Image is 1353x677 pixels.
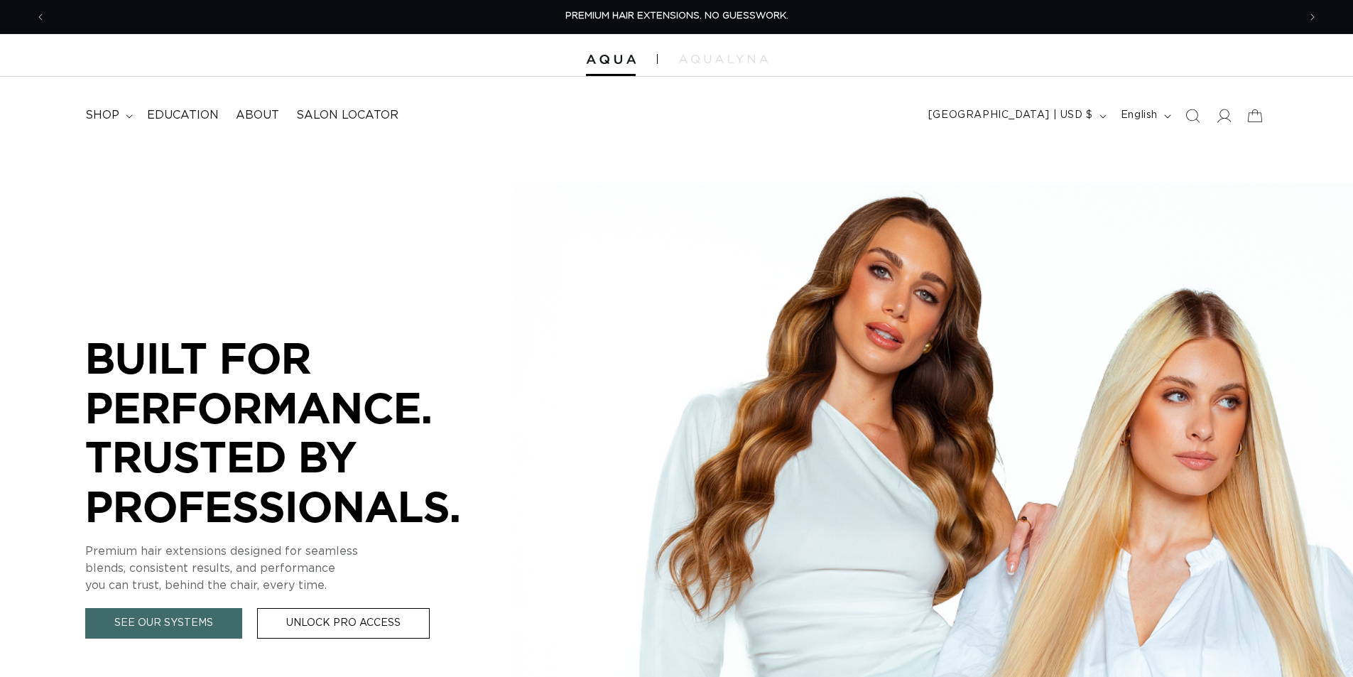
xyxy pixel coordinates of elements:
[1121,108,1158,123] span: English
[679,55,768,63] img: aqualyna.com
[1177,100,1208,131] summary: Search
[25,4,56,31] button: Previous announcement
[565,11,788,21] span: PREMIUM HAIR EXTENSIONS. NO GUESSWORK.
[928,108,1093,123] span: [GEOGRAPHIC_DATA] | USD $
[586,55,636,65] img: Aqua Hair Extensions
[85,543,511,594] p: Premium hair extensions designed for seamless blends, consistent results, and performance you can...
[77,99,138,131] summary: shop
[85,608,242,639] a: See Our Systems
[138,99,227,131] a: Education
[85,108,119,123] span: shop
[227,99,288,131] a: About
[296,108,398,123] span: Salon Locator
[147,108,219,123] span: Education
[920,102,1112,129] button: [GEOGRAPHIC_DATA] | USD $
[236,108,279,123] span: About
[257,608,430,639] a: Unlock Pro Access
[1297,4,1328,31] button: Next announcement
[1112,102,1177,129] button: English
[85,333,511,531] p: BUILT FOR PERFORMANCE. TRUSTED BY PROFESSIONALS.
[288,99,407,131] a: Salon Locator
